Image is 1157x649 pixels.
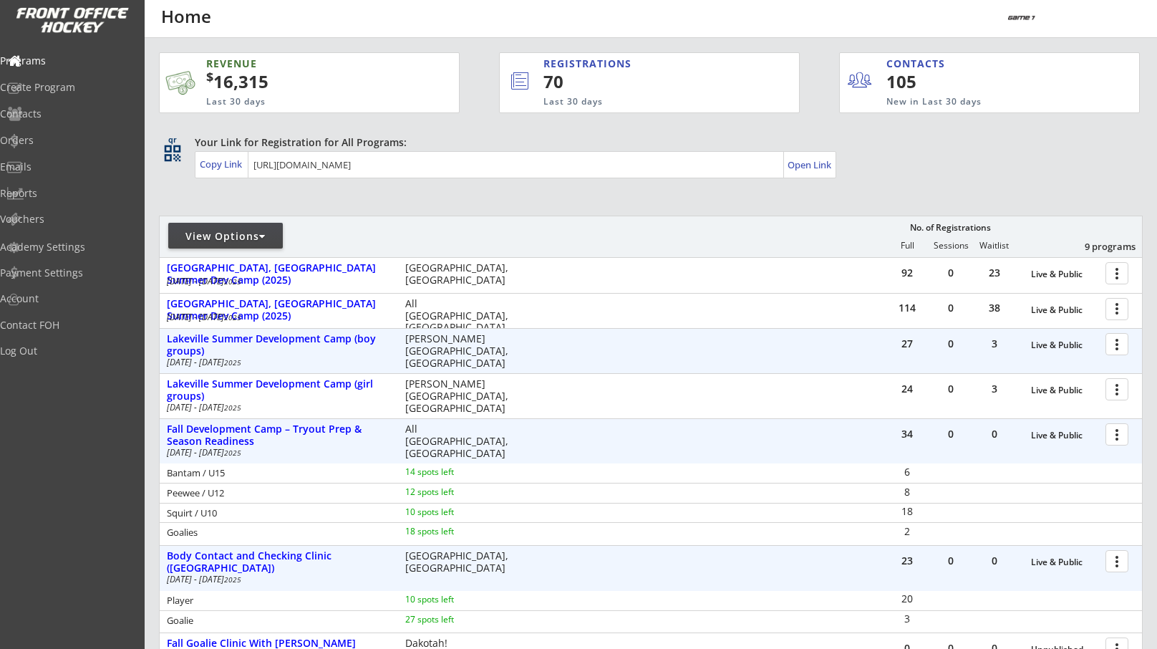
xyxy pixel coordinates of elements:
[167,509,386,518] div: Squirt / U10
[886,241,929,251] div: Full
[224,575,241,585] em: 2025
[1031,431,1098,441] div: Live & Public
[167,528,386,537] div: Goalies
[405,333,518,369] div: [PERSON_NAME][GEOGRAPHIC_DATA], [GEOGRAPHIC_DATA]
[405,298,518,334] div: All [GEOGRAPHIC_DATA], [GEOGRAPHIC_DATA]
[543,96,741,108] div: Last 30 days
[405,615,498,624] div: 27 spots left
[1105,378,1128,400] button: more_vert
[1061,240,1136,253] div: 9 programs
[929,429,972,439] div: 0
[200,158,245,170] div: Copy Link
[973,429,1016,439] div: 0
[886,594,929,604] div: 20
[224,403,241,413] em: 2025
[788,159,833,171] div: Open Link
[167,596,386,605] div: Player
[167,423,390,448] div: Fall Development Camp – Tryout Prep & Season Readiness
[929,268,972,278] div: 0
[206,96,390,108] div: Last 30 days
[167,333,390,357] div: Lakeville Summer Development Camp (boy groups)
[886,339,929,349] div: 27
[886,69,974,94] div: 105
[167,313,386,322] div: [DATE] - [DATE]
[1031,269,1098,279] div: Live & Public
[886,467,929,477] div: 6
[167,358,386,367] div: [DATE] - [DATE]
[886,556,929,566] div: 23
[405,423,518,459] div: All [GEOGRAPHIC_DATA], [GEOGRAPHIC_DATA]
[973,241,1016,251] div: Waitlist
[163,135,180,145] div: qr
[162,143,183,164] button: qr_code
[1031,305,1098,315] div: Live & Public
[973,384,1016,394] div: 3
[906,223,995,233] div: No. of Registrations
[167,262,390,287] div: [GEOGRAPHIC_DATA], [GEOGRAPHIC_DATA] Summer Dev Camp (2025)
[929,303,972,313] div: 0
[886,384,929,394] div: 24
[206,69,415,94] div: 16,315
[886,487,929,497] div: 8
[224,357,241,367] em: 2025
[405,488,498,496] div: 12 spots left
[886,96,1073,108] div: New in Last 30 days
[886,429,929,439] div: 34
[1031,340,1098,350] div: Live & Public
[973,268,1016,278] div: 23
[167,277,386,286] div: [DATE] - [DATE]
[167,468,386,478] div: Bantam / U15
[167,403,386,412] div: [DATE] - [DATE]
[886,506,929,516] div: 18
[224,448,241,458] em: 2025
[167,378,390,403] div: Lakeville Summer Development Camp (girl groups)
[930,241,973,251] div: Sessions
[167,489,386,498] div: Peewee / U12
[206,68,213,85] sup: $
[788,155,833,175] a: Open Link
[1105,262,1128,284] button: more_vert
[1105,333,1128,355] button: more_vert
[1031,385,1098,395] div: Live & Public
[929,339,972,349] div: 0
[1105,298,1128,320] button: more_vert
[167,298,390,322] div: [GEOGRAPHIC_DATA], [GEOGRAPHIC_DATA] Summer Dev Camp (2025)
[929,556,972,566] div: 0
[405,595,498,604] div: 10 spots left
[405,378,518,414] div: [PERSON_NAME][GEOGRAPHIC_DATA], [GEOGRAPHIC_DATA]
[224,277,241,287] em: 2025
[543,57,733,71] div: REGISTRATIONS
[973,556,1016,566] div: 0
[1105,423,1128,446] button: more_vert
[1105,550,1128,572] button: more_vert
[167,575,386,584] div: [DATE] - [DATE]
[405,508,498,516] div: 10 spots left
[224,312,241,322] em: 2025
[167,616,386,625] div: Goalie
[886,268,929,278] div: 92
[195,135,1098,150] div: Your Link for Registration for All Programs:
[886,527,929,537] div: 2
[405,550,518,575] div: [GEOGRAPHIC_DATA], [GEOGRAPHIC_DATA]
[405,468,498,476] div: 14 spots left
[167,550,390,575] div: Body Contact and Checking Clinic ([GEOGRAPHIC_DATA])
[543,69,752,94] div: 70
[168,229,283,244] div: View Options
[1031,557,1098,567] div: Live & Public
[886,303,929,313] div: 114
[929,384,972,394] div: 0
[167,448,386,457] div: [DATE] - [DATE]
[973,339,1016,349] div: 3
[973,303,1016,313] div: 38
[886,57,952,71] div: CONTACTS
[405,527,498,536] div: 18 spots left
[886,614,929,624] div: 3
[206,57,390,71] div: REVENUE
[405,262,518,287] div: [GEOGRAPHIC_DATA], [GEOGRAPHIC_DATA]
